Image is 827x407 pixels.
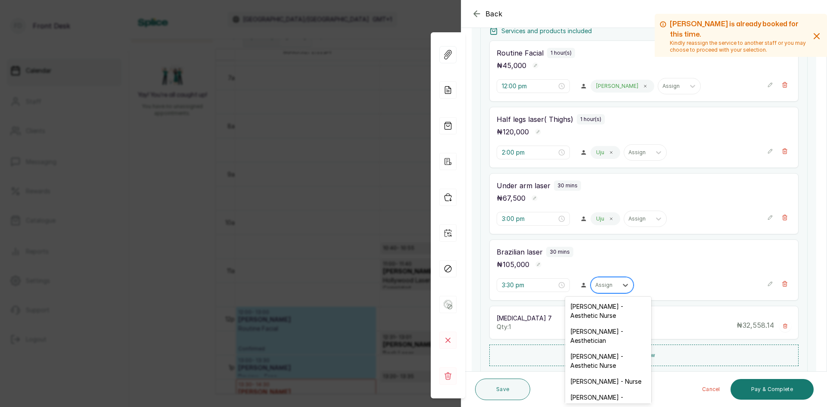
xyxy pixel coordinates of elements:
[485,9,503,19] span: Back
[489,345,799,366] button: Add new
[596,149,604,156] p: Uju
[502,214,557,224] input: Select time
[743,321,774,329] span: 32,558.14
[503,194,525,202] span: 67,500
[550,249,570,255] p: 30 mins
[503,61,526,70] span: 45,000
[497,193,525,203] p: ₦
[501,27,592,35] p: Services and products included
[557,182,578,189] p: 30 mins
[475,379,530,400] button: Save
[502,81,557,91] input: Select time
[565,348,651,373] div: [PERSON_NAME] - Aesthetic Nurse
[497,314,615,323] p: [MEDICAL_DATA] 7
[497,323,615,331] p: Qty: 1
[497,127,529,137] p: ₦
[472,9,503,19] button: Back
[580,116,601,123] p: 1 hour(s)
[670,40,808,53] p: Kindly reassign the service to another staff or you may choose to proceed with your selection.
[503,260,529,269] span: 105,000
[497,114,573,124] p: Half legs laser( Thighs)
[731,379,814,400] button: Pay & Complete
[565,298,651,323] div: [PERSON_NAME] - Aesthetic Nurse
[497,247,543,257] p: Brazilian laser
[503,127,529,136] span: 120,000
[497,180,550,191] p: Under arm laser
[565,373,651,389] div: [PERSON_NAME] - Nurse
[497,259,529,270] p: ₦
[670,19,808,40] h2: [PERSON_NAME] is already booked for this time.
[502,148,557,157] input: Select time
[550,50,572,56] p: 1 hour(s)
[596,215,604,222] p: Uju
[497,48,544,58] p: Routine Facial
[497,60,526,71] p: ₦
[737,320,774,332] p: ₦
[565,323,651,348] div: [PERSON_NAME] - Aesthetician
[596,83,638,90] p: [PERSON_NAME]
[502,280,557,290] input: Select time
[695,379,727,400] button: Cancel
